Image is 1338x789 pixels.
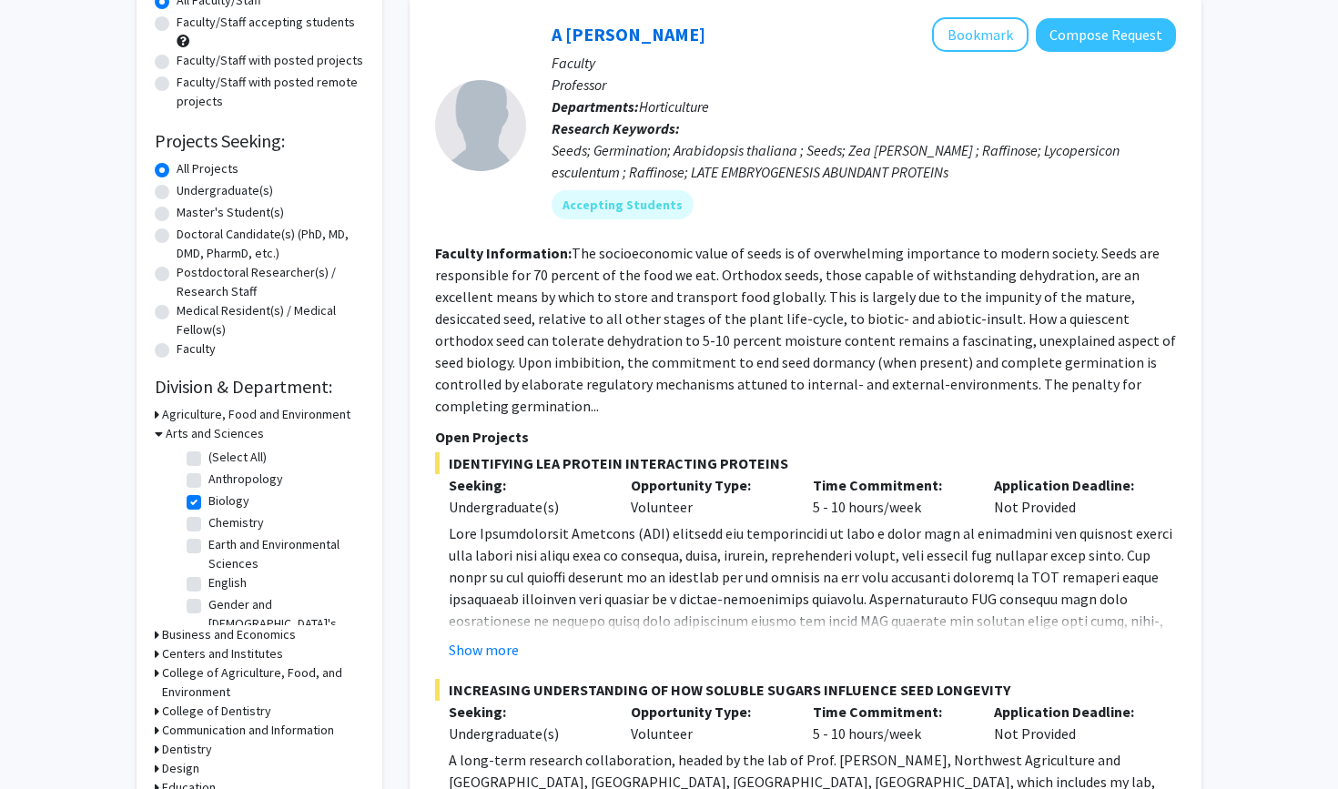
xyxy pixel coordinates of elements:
p: Application Deadline: [994,474,1149,496]
mat-chip: Accepting Students [552,190,694,219]
label: Undergraduate(s) [177,181,273,200]
div: Not Provided [980,474,1162,518]
p: Seeking: [449,701,603,723]
label: Faculty [177,339,216,359]
iframe: Chat [14,707,77,775]
h3: Design [162,759,199,778]
h3: Business and Economics [162,625,296,644]
p: Time Commitment: [813,474,968,496]
label: Anthropology [208,470,283,489]
p: Opportunity Type: [631,701,786,723]
label: Earth and Environmental Sciences [208,535,360,573]
b: Departments: [552,97,639,116]
span: IDENTIFYING LEA PROTEIN INTERACTING PROTEINS [435,452,1176,474]
p: Application Deadline: [994,701,1149,723]
b: Faculty Information: [435,244,572,262]
h3: Arts and Sciences [166,424,264,443]
label: Medical Resident(s) / Medical Fellow(s) [177,301,364,339]
div: Volunteer [617,701,799,744]
label: Gender and [DEMOGRAPHIC_DATA]'s Studies [208,595,360,652]
h3: Communication and Information [162,721,334,740]
p: Time Commitment: [813,701,968,723]
label: All Projects [177,159,238,178]
label: Master's Student(s) [177,203,284,222]
fg-read-more: The socioeconomic value of seeds is of overwhelming importance to modern society. Seeds are respo... [435,244,1176,415]
label: Chemistry [208,513,264,532]
div: Undergraduate(s) [449,723,603,744]
div: Volunteer [617,474,799,518]
button: Add A Downie to Bookmarks [932,17,1029,52]
div: 5 - 10 hours/week [799,701,981,744]
span: Horticulture [639,97,709,116]
h2: Division & Department: [155,376,364,398]
h3: Agriculture, Food and Environment [162,405,350,424]
h3: Centers and Institutes [162,644,283,663]
span: INCREASING UNDERSTANDING OF HOW SOLUBLE SUGARS INFLUENCE SEED LONGEVITY [435,679,1176,701]
div: Undergraduate(s) [449,496,603,518]
p: Professor [552,74,1176,96]
div: Not Provided [980,701,1162,744]
label: Faculty/Staff accepting students [177,13,355,32]
label: Faculty/Staff with posted remote projects [177,73,364,111]
label: Faculty/Staff with posted projects [177,51,363,70]
h2: Projects Seeking: [155,130,364,152]
h3: Dentistry [162,740,212,759]
label: Postdoctoral Researcher(s) / Research Staff [177,263,364,301]
p: Seeking: [449,474,603,496]
p: Open Projects [435,426,1176,448]
h3: College of Agriculture, Food, and Environment [162,663,364,702]
label: (Select All) [208,448,267,467]
b: Research Keywords: [552,119,680,137]
button: Compose Request to A Downie [1036,18,1176,52]
p: Faculty [552,52,1176,74]
label: English [208,573,247,592]
a: A [PERSON_NAME] [552,23,705,46]
div: 5 - 10 hours/week [799,474,981,518]
button: Show more [449,639,519,661]
div: Seeds; Germination; Arabidopsis thaliana ; Seeds; Zea [PERSON_NAME] ; Raffinose; Lycopersicon esc... [552,139,1176,183]
p: Opportunity Type: [631,474,786,496]
h3: College of Dentistry [162,702,271,721]
label: Doctoral Candidate(s) (PhD, MD, DMD, PharmD, etc.) [177,225,364,263]
label: Biology [208,491,249,511]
